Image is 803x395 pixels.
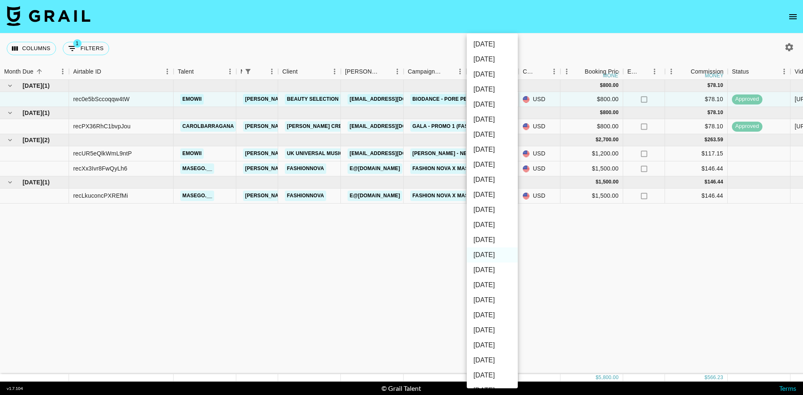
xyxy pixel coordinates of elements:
li: [DATE] [467,308,518,323]
li: [DATE] [467,353,518,368]
li: [DATE] [467,142,518,157]
li: [DATE] [467,67,518,82]
li: [DATE] [467,278,518,293]
li: [DATE] [467,82,518,97]
li: [DATE] [467,37,518,52]
li: [DATE] [467,338,518,353]
li: [DATE] [467,232,518,247]
li: [DATE] [467,217,518,232]
li: [DATE] [467,157,518,172]
li: [DATE] [467,187,518,202]
li: [DATE] [467,97,518,112]
li: [DATE] [467,247,518,262]
li: [DATE] [467,127,518,142]
li: [DATE] [467,112,518,127]
li: [DATE] [467,202,518,217]
li: [DATE] [467,172,518,187]
li: [DATE] [467,262,518,278]
li: [DATE] [467,323,518,338]
li: [DATE] [467,52,518,67]
li: [DATE] [467,293,518,308]
li: [DATE] [467,368,518,383]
